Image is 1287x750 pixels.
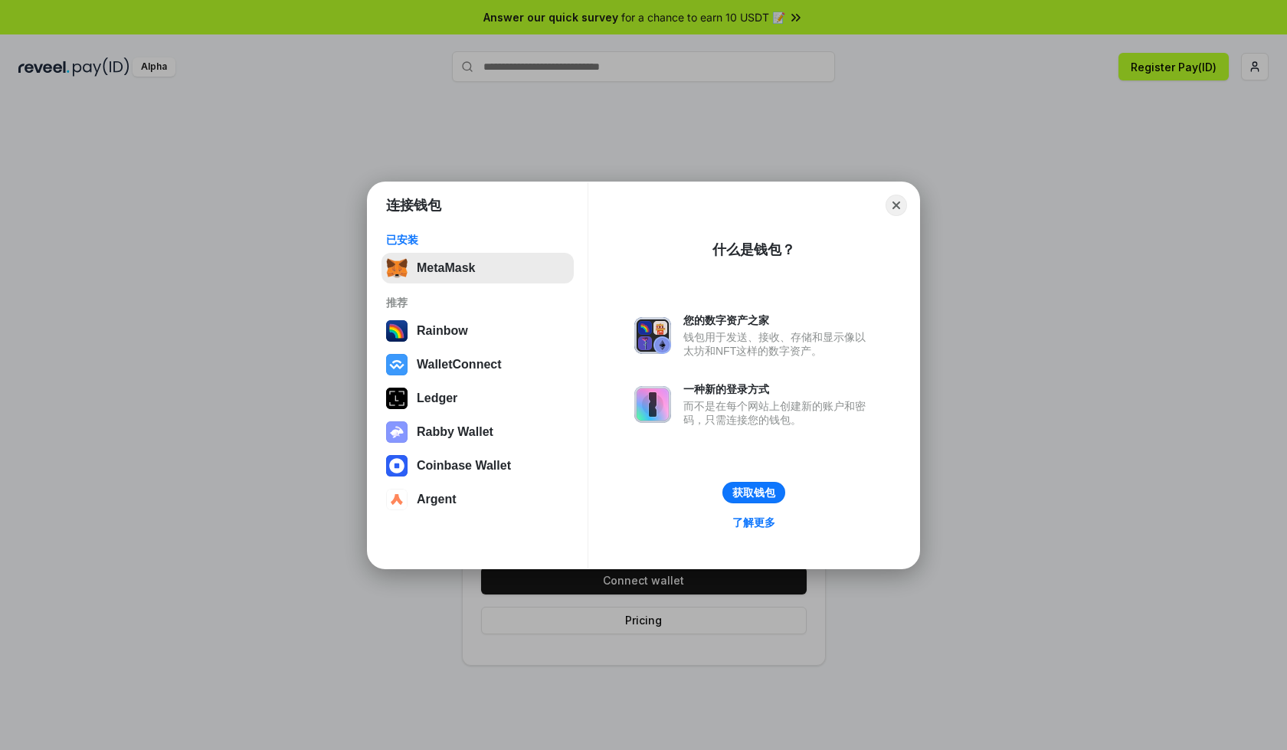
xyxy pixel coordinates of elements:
[712,241,795,259] div: 什么是钱包？
[417,493,457,506] div: Argent
[417,261,475,275] div: MetaMask
[683,313,873,327] div: 您的数字资产之家
[417,324,468,338] div: Rainbow
[386,489,408,510] img: svg+xml,%3Csvg%20width%3D%2228%22%20height%3D%2228%22%20viewBox%3D%220%200%2028%2028%22%20fill%3D...
[386,455,408,477] img: svg+xml,%3Csvg%20width%3D%2228%22%20height%3D%2228%22%20viewBox%3D%220%200%2028%2028%22%20fill%3D...
[386,320,408,342] img: svg+xml,%3Csvg%20width%3D%22120%22%20height%3D%22120%22%20viewBox%3D%220%200%20120%20120%22%20fil...
[386,233,569,247] div: 已安装
[382,417,574,447] button: Rabby Wallet
[683,382,873,396] div: 一种新的登录方式
[386,196,441,215] h1: 连接钱包
[886,195,907,216] button: Close
[634,386,671,423] img: svg+xml,%3Csvg%20xmlns%3D%22http%3A%2F%2Fwww.w3.org%2F2000%2Fsvg%22%20fill%3D%22none%22%20viewBox...
[386,354,408,375] img: svg+xml,%3Csvg%20width%3D%2228%22%20height%3D%2228%22%20viewBox%3D%220%200%2028%2028%22%20fill%3D...
[417,391,457,405] div: Ledger
[382,349,574,380] button: WalletConnect
[386,257,408,279] img: svg+xml,%3Csvg%20fill%3D%22none%22%20height%3D%2233%22%20viewBox%3D%220%200%2035%2033%22%20width%...
[683,399,873,427] div: 而不是在每个网站上创建新的账户和密码，只需连接您的钱包。
[386,421,408,443] img: svg+xml,%3Csvg%20xmlns%3D%22http%3A%2F%2Fwww.w3.org%2F2000%2Fsvg%22%20fill%3D%22none%22%20viewBox...
[382,484,574,515] button: Argent
[382,253,574,283] button: MetaMask
[382,450,574,481] button: Coinbase Wallet
[417,358,502,372] div: WalletConnect
[417,459,511,473] div: Coinbase Wallet
[683,330,873,358] div: 钱包用于发送、接收、存储和显示像以太坊和NFT这样的数字资产。
[732,516,775,529] div: 了解更多
[386,296,569,309] div: 推荐
[732,486,775,499] div: 获取钱包
[723,513,784,532] a: 了解更多
[382,383,574,414] button: Ledger
[634,317,671,354] img: svg+xml,%3Csvg%20xmlns%3D%22http%3A%2F%2Fwww.w3.org%2F2000%2Fsvg%22%20fill%3D%22none%22%20viewBox...
[386,388,408,409] img: svg+xml,%3Csvg%20xmlns%3D%22http%3A%2F%2Fwww.w3.org%2F2000%2Fsvg%22%20width%3D%2228%22%20height%3...
[382,316,574,346] button: Rainbow
[722,482,785,503] button: 获取钱包
[417,425,493,439] div: Rabby Wallet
